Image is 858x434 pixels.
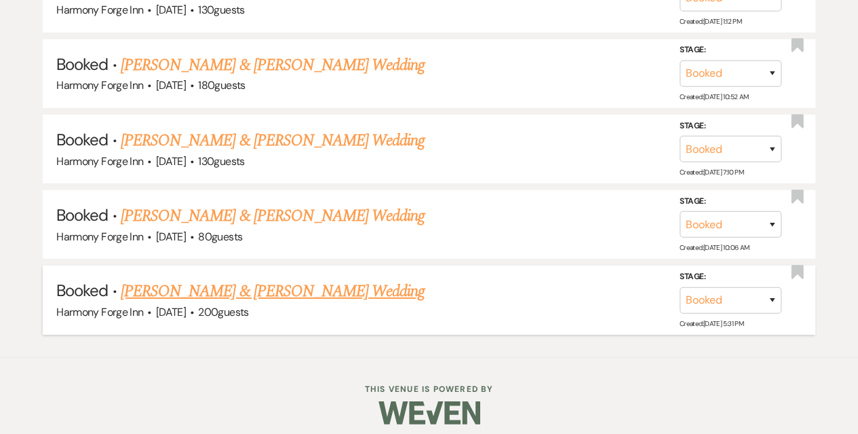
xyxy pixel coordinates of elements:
[680,92,748,101] span: Created: [DATE] 10:52 AM
[56,3,143,17] span: Harmony Forge Inn
[156,3,186,17] span: [DATE]
[56,230,143,244] span: Harmony Forge Inn
[156,305,186,319] span: [DATE]
[56,54,108,75] span: Booked
[198,3,244,17] span: 130 guests
[680,243,749,252] span: Created: [DATE] 10:06 AM
[56,129,108,150] span: Booked
[56,280,108,301] span: Booked
[56,78,143,92] span: Harmony Forge Inn
[680,17,741,26] span: Created: [DATE] 1:12 PM
[198,230,242,244] span: 80 guests
[56,154,143,168] span: Harmony Forge Inn
[680,194,781,209] label: Stage:
[156,154,186,168] span: [DATE]
[680,118,781,133] label: Stage:
[121,279,425,304] a: [PERSON_NAME] & [PERSON_NAME] Wedding
[198,78,245,92] span: 180 guests
[56,204,108,225] span: Booked
[680,43,781,58] label: Stage:
[680,168,743,177] span: Created: [DATE] 7:10 PM
[121,128,425,153] a: [PERSON_NAME] & [PERSON_NAME] Wedding
[198,154,244,168] span: 130 guests
[680,270,781,285] label: Stage:
[121,53,425,77] a: [PERSON_NAME] & [PERSON_NAME] Wedding
[198,305,248,319] span: 200 guests
[121,204,425,228] a: [PERSON_NAME] & [PERSON_NAME] Wedding
[56,305,143,319] span: Harmony Forge Inn
[156,78,186,92] span: [DATE]
[680,319,743,327] span: Created: [DATE] 5:31 PM
[156,230,186,244] span: [DATE]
